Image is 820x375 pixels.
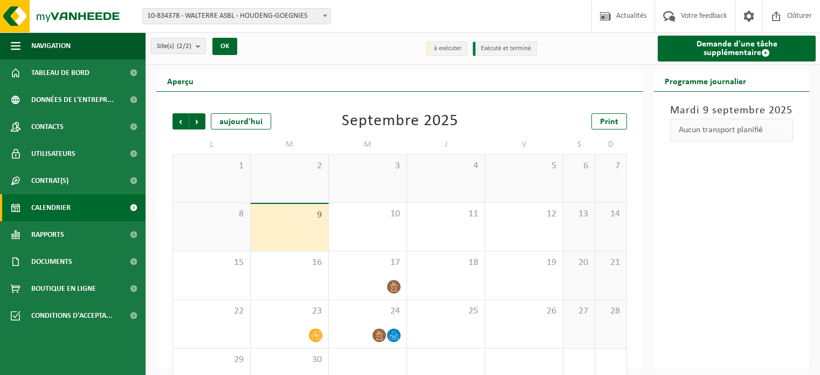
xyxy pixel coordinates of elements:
[600,118,618,126] span: Print
[31,59,89,86] span: Tableau de bord
[412,160,479,172] span: 4
[412,257,479,269] span: 18
[178,208,245,220] span: 8
[601,160,621,172] span: 7
[569,305,589,317] span: 27
[31,32,71,59] span: Navigation
[256,257,323,269] span: 16
[178,160,245,172] span: 1
[654,70,757,91] h2: Programme journalier
[178,305,245,317] span: 22
[31,167,68,194] span: Contrat(s)
[491,305,557,317] span: 26
[173,135,251,154] td: L
[31,248,72,275] span: Documents
[334,160,401,172] span: 3
[256,209,323,221] span: 9
[670,119,793,141] div: Aucun transport planifié
[256,160,323,172] span: 2
[31,275,96,302] span: Boutique en ligne
[334,257,401,269] span: 17
[31,302,113,329] span: Conditions d'accepta...
[342,113,458,129] div: Septembre 2025
[31,221,64,248] span: Rapports
[426,42,467,56] li: à exécuter
[212,38,237,55] button: OK
[31,113,64,140] span: Contacts
[569,257,589,269] span: 20
[31,194,71,221] span: Calendrier
[151,38,206,54] button: Site(s)(2/2)
[407,135,485,154] td: J
[601,257,621,269] span: 21
[143,9,330,24] span: 10-834378 - WALTERRE ASBL - HOUDENG-GOEGNIES
[329,135,407,154] td: M
[412,305,479,317] span: 25
[31,86,114,113] span: Données de l'entrepr...
[177,43,191,50] count: (2/2)
[569,208,589,220] span: 13
[485,135,563,154] td: V
[601,208,621,220] span: 14
[334,305,401,317] span: 24
[569,160,589,172] span: 6
[491,257,557,269] span: 19
[491,208,557,220] span: 12
[491,160,557,172] span: 5
[251,135,329,154] td: M
[256,354,323,366] span: 30
[211,113,271,129] div: aujourd'hui
[178,354,245,366] span: 29
[156,70,204,91] h2: Aperçu
[591,113,627,129] a: Print
[157,38,191,54] span: Site(s)
[412,208,479,220] span: 11
[670,103,793,119] h3: Mardi 9 septembre 2025
[256,305,323,317] span: 23
[173,113,189,129] span: Précédent
[334,208,401,220] span: 10
[178,257,245,269] span: 15
[142,8,331,24] span: 10-834378 - WALTERRE ASBL - HOUDENG-GOEGNIES
[189,113,205,129] span: Suivant
[563,135,595,154] td: S
[595,135,627,154] td: D
[658,36,816,62] a: Demande d'une tâche supplémentaire
[473,42,537,56] li: Exécuté et terminé
[601,305,621,317] span: 28
[31,140,75,167] span: Utilisateurs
